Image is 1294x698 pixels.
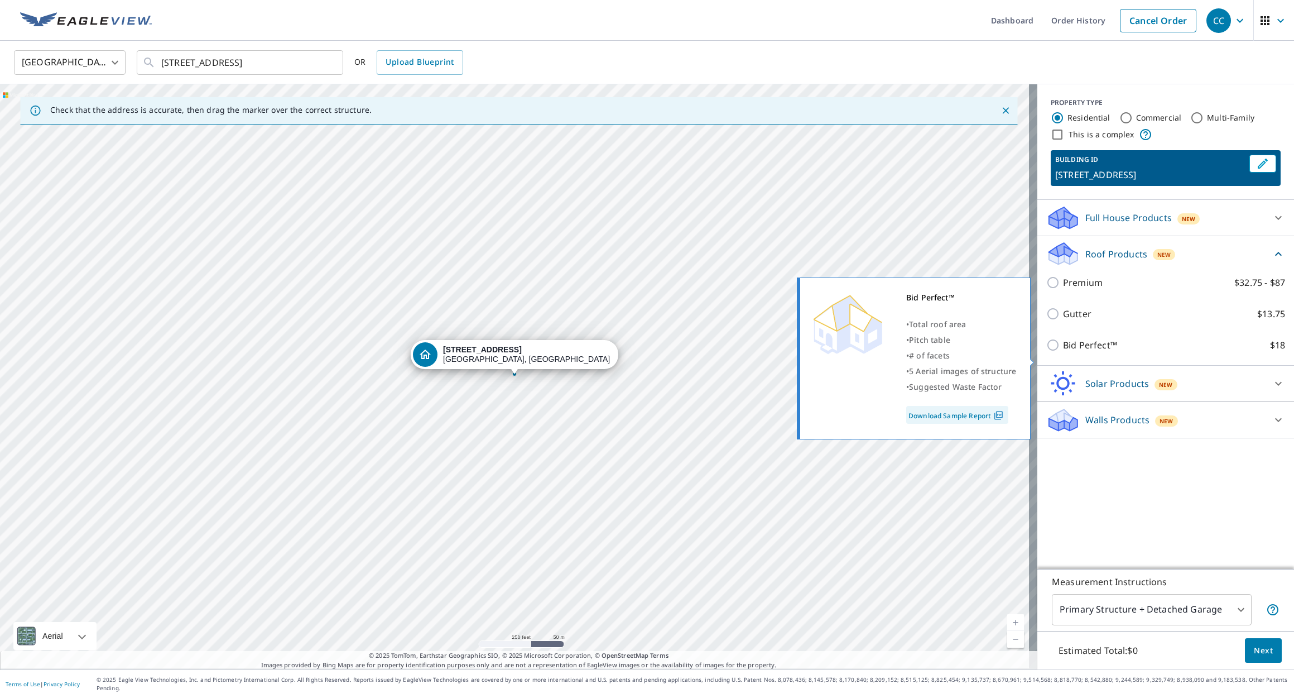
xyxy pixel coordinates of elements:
p: Roof Products [1085,247,1147,261]
span: Pitch table [909,334,950,345]
span: # of facets [909,350,950,361]
div: Dropped pin, building 1, Residential property, 14635 NE Sacramento St Portland, OR 97230 [411,340,618,375]
span: New [1160,417,1173,426]
div: • [906,348,1016,364]
div: OR [354,50,463,75]
span: New [1157,250,1171,259]
div: Primary Structure + Detached Garage [1052,594,1252,625]
p: $13.75 [1257,307,1285,321]
label: Commercial [1136,112,1182,123]
a: Current Level 17, Zoom Out [1007,631,1024,648]
div: • [906,379,1016,395]
p: Measurement Instructions [1052,575,1279,589]
div: • [906,332,1016,348]
a: Privacy Policy [44,680,80,688]
span: Suggested Waste Factor [909,381,1002,392]
button: Edit building 1 [1249,155,1276,173]
span: Your report will include the primary structure and a detached garage if one exists. [1266,603,1279,616]
a: Cancel Order [1120,9,1196,32]
p: Solar Products [1085,377,1149,390]
button: Next [1245,638,1282,663]
div: Roof ProductsNew [1046,241,1285,267]
p: Check that the address is accurate, then drag the marker over the correct structure. [50,105,372,115]
span: 5 Aerial images of structure [909,366,1016,376]
input: Search by address or latitude-longitude [161,47,320,78]
label: This is a complex [1069,129,1134,140]
img: Premium [809,290,887,357]
a: Terms [650,651,668,659]
div: PROPERTY TYPE [1051,98,1281,108]
p: Premium [1063,276,1103,289]
label: Residential [1067,112,1110,123]
a: Download Sample Report [906,406,1008,424]
p: Estimated Total: $0 [1050,638,1147,663]
a: Terms of Use [6,680,40,688]
span: Next [1254,644,1273,658]
p: Gutter [1063,307,1091,321]
div: Aerial [39,622,66,650]
a: Current Level 17, Zoom In [1007,614,1024,631]
p: © 2025 Eagle View Technologies, Inc. and Pictometry International Corp. All Rights Reserved. Repo... [97,676,1288,692]
p: [STREET_ADDRESS] [1055,168,1245,181]
a: Upload Blueprint [377,50,463,75]
p: Bid Perfect™ [1063,338,1117,352]
div: Walls ProductsNew [1046,407,1285,433]
div: Full House ProductsNew [1046,204,1285,231]
button: Close [998,103,1013,118]
p: BUILDING ID [1055,155,1098,164]
img: EV Logo [20,12,152,29]
div: [GEOGRAPHIC_DATA], [GEOGRAPHIC_DATA] 97230 [443,345,610,364]
div: Solar ProductsNew [1046,370,1285,397]
p: Walls Products [1085,413,1149,427]
span: Upload Blueprint [386,55,454,69]
div: • [906,317,1016,332]
div: CC [1206,8,1231,33]
p: $18 [1270,338,1285,352]
div: • [906,364,1016,379]
p: $32.75 - $87 [1234,276,1285,289]
img: Pdf Icon [991,410,1006,420]
div: Bid Perfect™ [906,290,1016,305]
label: Multi-Family [1207,112,1254,123]
span: Total roof area [909,319,966,329]
span: New [1182,214,1195,223]
span: © 2025 TomTom, Earthstar Geographics SIO, © 2025 Microsoft Corporation, © [369,651,668,661]
span: New [1159,380,1172,389]
strong: [STREET_ADDRESS] [443,345,522,354]
p: | [6,681,80,687]
p: Full House Products [1085,211,1172,224]
div: Aerial [13,622,97,650]
a: OpenStreetMap [602,651,648,659]
div: [GEOGRAPHIC_DATA] [14,47,126,78]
